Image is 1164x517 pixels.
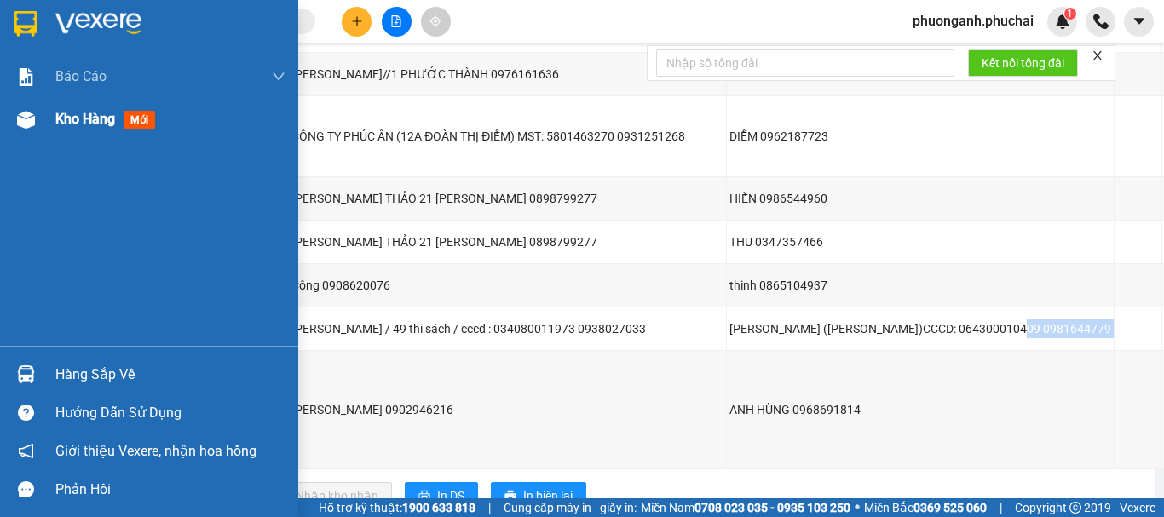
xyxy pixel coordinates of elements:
[656,49,954,77] input: Nhập số tổng đài
[855,504,860,511] span: ⚪️
[405,482,478,509] button: printerIn DS
[382,7,412,37] button: file-add
[694,501,850,514] strong: 0708 023 035 - 0935 103 250
[402,501,475,514] strong: 1900 633 818
[1055,14,1070,29] img: icon-new-feature
[17,68,35,86] img: solution-icon
[272,70,285,83] span: down
[523,486,573,505] span: In biên lai
[729,276,1111,295] div: thinh 0865104937
[18,481,34,497] span: message
[437,486,464,505] span: In DS
[55,362,285,388] div: Hàng sắp về
[18,443,34,459] span: notification
[17,365,35,383] img: warehouse-icon
[504,490,516,503] span: printer
[1093,14,1109,29] img: phone-icon
[729,233,1111,251] div: THU 0347357466
[55,440,256,462] span: Giới thiệu Vexere, nhận hoa hồng
[491,482,586,509] button: printerIn biên lai
[351,15,363,27] span: plus
[390,15,402,27] span: file-add
[1124,7,1154,37] button: caret-down
[641,498,850,517] span: Miền Nam
[488,498,491,517] span: |
[55,477,285,503] div: Phản hồi
[17,111,35,129] img: warehouse-icon
[55,400,285,426] div: Hướng dẫn sử dụng
[291,276,723,295] div: Công 0908620076
[291,127,723,146] div: CÔNG TY PHÚC ÂN (12A ĐOÀN THỊ ĐIỂM) MST: 5801463270 0931251268
[291,319,723,338] div: [PERSON_NAME] / 49 thi sách / cccd : 034080011973 0938027033
[18,405,34,421] span: question-circle
[864,498,987,517] span: Miền Bắc
[729,319,1111,338] div: [PERSON_NAME] ([PERSON_NAME])CCCD: 064300010409 0981644779
[14,11,37,37] img: logo-vxr
[263,482,392,509] button: downloadNhập kho nhận
[319,498,475,517] span: Hỗ trợ kỹ thuật:
[55,111,115,127] span: Kho hàng
[1069,502,1081,514] span: copyright
[1132,14,1147,29] span: caret-down
[729,189,1111,208] div: HIỂN 0986544960
[291,233,723,251] div: [PERSON_NAME] THẢO 21 [PERSON_NAME] 0898799277
[982,54,1064,72] span: Kết nối tổng đài
[1064,8,1076,20] sup: 1
[418,490,430,503] span: printer
[1067,8,1073,20] span: 1
[55,66,107,87] span: Báo cáo
[291,65,723,83] div: [PERSON_NAME]//1 PHƯỚC THÀNH 0976161636
[504,498,637,517] span: Cung cấp máy in - giấy in:
[291,400,723,419] div: [PERSON_NAME] 0902946216
[899,10,1047,32] span: phuonganh.phuchai
[124,111,155,129] span: mới
[342,7,372,37] button: plus
[968,49,1078,77] button: Kết nối tổng đài
[729,127,1111,146] div: DIỄM 0962187723
[291,189,723,208] div: [PERSON_NAME] THẢO 21 [PERSON_NAME] 0898799277
[421,7,451,37] button: aim
[729,400,1111,419] div: ANH HÙNG 0968691814
[913,501,987,514] strong: 0369 525 060
[1092,49,1103,61] span: close
[1000,498,1002,517] span: |
[429,15,441,27] span: aim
